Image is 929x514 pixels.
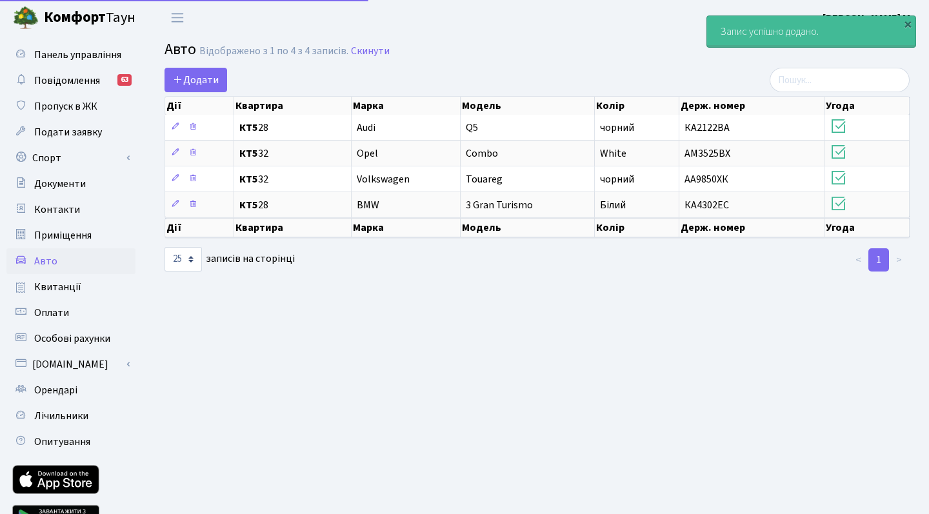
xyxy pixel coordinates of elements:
[6,274,135,300] a: Квитанції
[466,172,503,186] span: Touareg
[165,97,234,115] th: Дії
[600,121,634,135] span: чорний
[165,247,202,272] select: записів на сторінці
[34,306,69,320] span: Оплати
[234,97,352,115] th: Квартира
[868,248,889,272] a: 1
[34,125,102,139] span: Подати заявку
[117,74,132,86] div: 63
[234,218,352,237] th: Квартира
[239,200,346,210] span: 28
[823,11,914,25] b: [PERSON_NAME] М.
[600,198,626,212] span: Білий
[34,74,100,88] span: Повідомлення
[679,218,825,237] th: Держ. номер
[165,218,234,237] th: Дії
[466,121,478,135] span: Q5
[173,73,219,87] span: Додати
[6,171,135,197] a: Документи
[824,97,910,115] th: Угода
[34,409,88,423] span: Лічильники
[6,326,135,351] a: Особові рахунки
[239,172,258,186] b: КТ5
[239,148,346,159] span: 32
[6,145,135,171] a: Спорт
[357,146,378,161] span: Opel
[6,68,135,94] a: Повідомлення63
[6,222,135,248] a: Приміщення
[34,48,121,62] span: Панель управління
[357,172,410,186] span: Volkswagen
[161,7,194,28] button: Переключити навігацію
[595,97,679,115] th: Колір
[34,383,77,397] span: Орендарі
[466,146,498,161] span: Combo
[239,146,258,161] b: КТ5
[6,351,135,377] a: [DOMAIN_NAME]
[239,198,258,212] b: КТ5
[595,218,679,237] th: Колір
[199,45,348,57] div: Відображено з 1 по 4 з 4 записів.
[34,280,81,294] span: Квитанції
[6,403,135,429] a: Лічильники
[707,16,915,47] div: Запис успішно додано.
[13,5,39,31] img: logo.png
[239,174,346,184] span: 32
[239,121,258,135] b: КТ5
[352,218,461,237] th: Марка
[34,177,86,191] span: Документи
[600,146,626,161] span: White
[34,228,92,242] span: Приміщення
[357,121,375,135] span: Audi
[6,119,135,145] a: Подати заявку
[34,99,97,114] span: Пропуск в ЖК
[6,300,135,326] a: Оплати
[461,97,594,115] th: Модель
[461,218,594,237] th: Модель
[823,10,914,26] a: [PERSON_NAME] М.
[165,68,227,92] a: Додати
[165,247,295,272] label: записів на сторінці
[901,17,914,30] div: ×
[44,7,135,29] span: Таун
[34,254,57,268] span: Авто
[352,97,461,115] th: Марка
[679,97,825,115] th: Держ. номер
[6,197,135,222] a: Контакти
[770,68,910,92] input: Пошук...
[6,429,135,455] a: Опитування
[684,172,728,186] span: АА9850ХК
[44,7,106,28] b: Комфорт
[6,248,135,274] a: Авто
[34,435,90,449] span: Опитування
[357,198,379,212] span: BMW
[6,42,135,68] a: Панель управління
[6,94,135,119] a: Пропуск в ЖК
[600,172,634,186] span: чорний
[684,121,730,135] span: КА2122ВА
[684,198,729,212] span: КА4302ЕС
[684,146,730,161] span: АМ3525ВХ
[239,123,346,133] span: 28
[824,218,910,237] th: Угода
[466,198,533,212] span: 3 Gran Turismo
[165,38,196,61] span: Авто
[351,45,390,57] a: Скинути
[6,377,135,403] a: Орендарі
[34,203,80,217] span: Контакти
[34,331,110,346] span: Особові рахунки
